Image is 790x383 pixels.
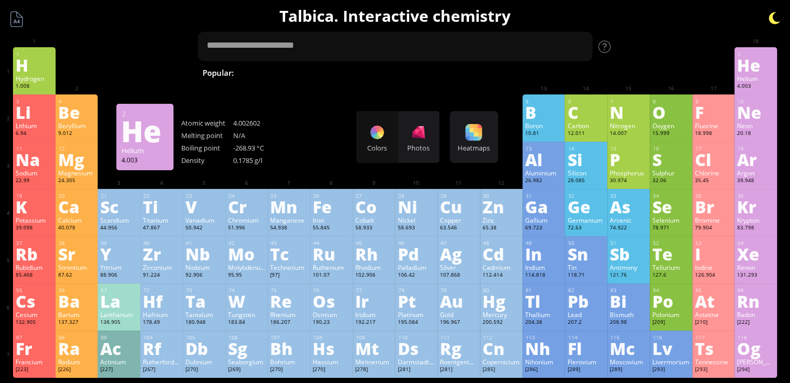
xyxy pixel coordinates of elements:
div: 83 [610,287,647,294]
div: -268.93 °C [233,143,285,153]
div: Lanthanum [100,310,138,319]
div: Be [58,104,96,120]
div: Cl [695,151,732,168]
div: 40 [143,240,180,247]
div: 73 [186,287,223,294]
div: Aluminium [525,169,563,177]
div: 18.998 [695,130,732,138]
div: 11 [16,145,53,152]
div: 28.085 [567,177,605,185]
div: Beryllium [58,121,96,130]
div: Nitrogen [610,121,647,130]
span: [MEDICAL_DATA] [574,66,650,79]
div: 121.76 [610,271,647,280]
div: 56 [59,287,96,294]
div: 32.06 [652,177,690,185]
div: Lead [567,310,605,319]
div: Sulphur [652,169,690,177]
div: 127.6 [652,271,690,280]
sub: 2 [468,73,472,79]
div: Argon [737,169,774,177]
div: 78 [398,287,435,294]
div: 106.42 [397,271,435,280]
div: 28 [398,193,435,199]
div: 0.1785 g/l [233,156,285,165]
div: 75 [271,287,307,294]
div: 6.94 [16,130,53,138]
div: Zinc [483,216,520,224]
div: Strontium [58,263,96,271]
div: Helium [737,74,774,83]
div: 82 [568,287,605,294]
div: Silicon [567,169,605,177]
div: Iodine [695,263,732,271]
div: 16 [653,145,690,152]
div: Gold [440,310,477,319]
div: Sb [610,245,647,262]
div: Mo [228,245,265,262]
div: 20 [59,193,96,199]
div: V [185,198,223,215]
div: Neon [737,121,774,130]
div: Arsenic [610,216,647,224]
div: Boiling point [181,143,233,153]
div: 126.904 [695,271,732,280]
div: Noble Gas [181,105,285,115]
div: Radon [737,310,774,319]
div: Hydrogen [16,74,53,83]
div: Ne [737,104,774,120]
div: Nb [185,245,223,262]
div: Oxygen [652,121,690,130]
span: Water [315,66,350,79]
div: 84 [653,287,690,294]
div: Hg [483,293,520,309]
div: S [652,151,690,168]
div: Rb [16,245,53,262]
div: 9.012 [58,130,96,138]
div: 58.933 [355,224,393,232]
div: Rh [355,245,393,262]
div: 44.956 [100,224,138,232]
div: 10.81 [525,130,563,138]
div: He [737,57,774,73]
div: At [695,293,732,309]
div: 118.71 [567,271,605,280]
sub: 4 [412,73,416,79]
div: 87.62 [58,271,96,280]
div: La [100,293,138,309]
div: Cr [228,198,265,215]
div: 47 [440,240,477,247]
div: Platinum [397,310,435,319]
div: Melting point [181,131,233,140]
div: N/A [233,131,285,140]
sub: 2 [398,73,401,79]
div: Osmium [313,310,350,319]
div: 83.798 [737,224,774,232]
div: 29 [440,193,477,199]
div: Ta [185,293,223,309]
div: Tellurium [652,263,690,271]
div: 20.18 [737,130,774,138]
div: Ga [525,198,563,215]
div: [97] [270,271,307,280]
div: Niobium [185,263,223,271]
div: P [610,151,647,168]
div: Tl [525,293,563,309]
div: 79 [440,287,477,294]
div: 21 [101,193,138,199]
div: Cu [440,198,477,215]
div: 69.723 [525,224,563,232]
div: Popular: [203,66,242,80]
div: 47.867 [143,224,180,232]
div: Barium [58,310,96,319]
div: N [610,104,647,120]
div: 85 [695,287,732,294]
div: 74.922 [610,224,647,232]
div: Bromine [695,216,732,224]
span: H SO + NaOH [456,66,521,79]
div: 77 [356,287,393,294]
div: Rhenium [270,310,307,319]
div: Rn [737,293,774,309]
div: Li [16,104,53,120]
div: H [16,57,53,73]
